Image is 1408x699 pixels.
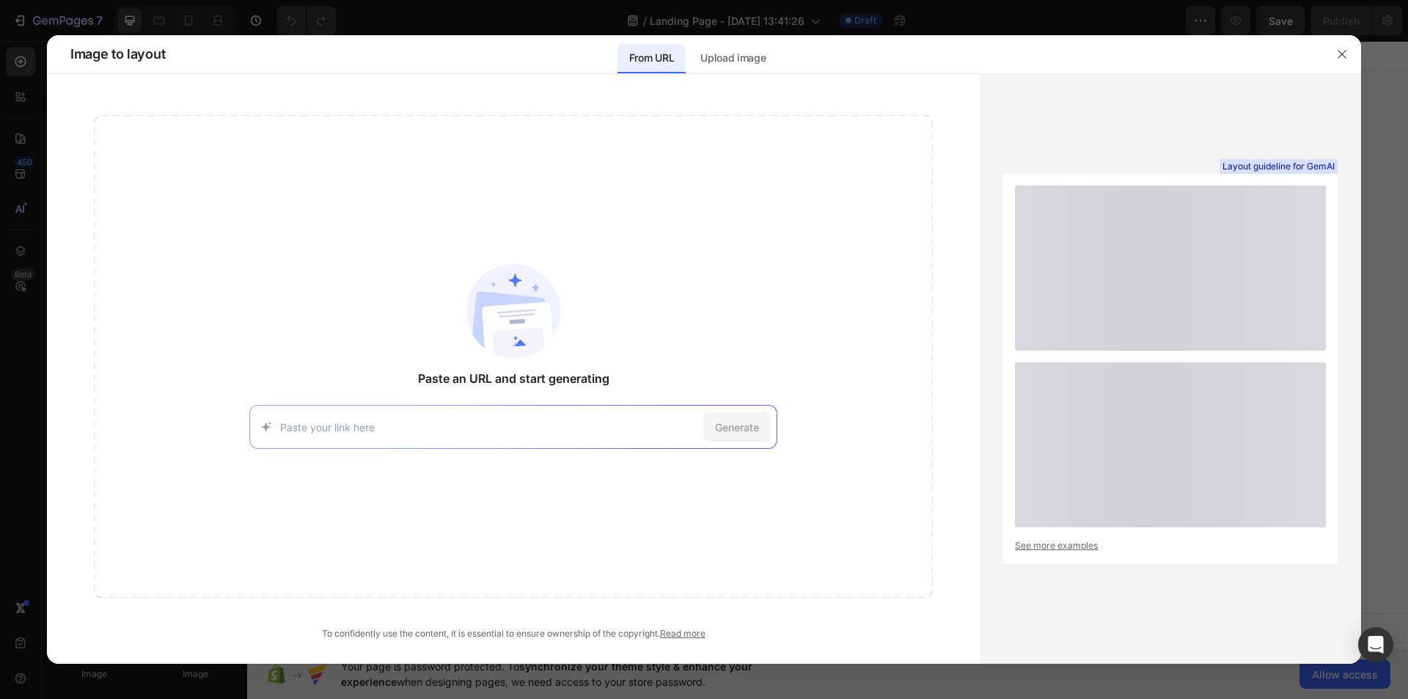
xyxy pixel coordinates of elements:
[1222,160,1335,173] span: Layout guideline for GemAI
[474,337,575,367] button: Add sections
[418,370,609,387] span: Paste an URL and start generating
[70,45,165,63] span: Image to layout
[482,420,679,431] div: Start with Generating from URL or image
[1015,539,1326,552] a: See more examples
[660,628,705,639] a: Read more
[715,420,759,435] span: Generate
[1358,627,1393,662] div: Open Intercom Messenger
[584,337,687,367] button: Add elements
[94,627,933,640] div: To confidently use the content, it is essential to ensure ownership of the copyright.
[492,308,670,326] div: Start with Sections from sidebar
[629,49,674,67] p: From URL
[700,49,766,67] p: Upload image
[280,420,697,435] input: Paste your link here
